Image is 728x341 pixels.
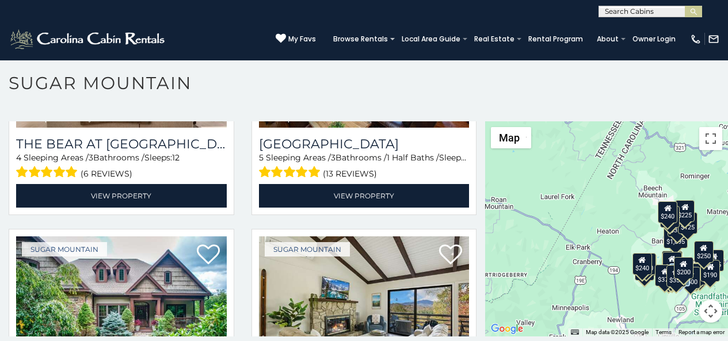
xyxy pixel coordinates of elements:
[666,265,686,287] div: $350
[439,243,462,267] a: Add to favorites
[327,31,394,47] a: Browse Rentals
[16,136,227,152] h3: The Bear At Sugar Mountain
[331,152,336,163] span: 3
[16,136,227,152] a: The Bear At [GEOGRAPHIC_DATA]
[265,242,350,256] a: Sugar Mountain
[488,321,526,336] img: Google
[632,253,652,275] div: $240
[77,114,93,122] span: daily
[664,227,688,248] div: $1,095
[499,132,520,144] span: Map
[259,152,470,181] div: Sleeping Areas / Bathrooms / Sleeps:
[655,265,675,286] div: $375
[16,152,227,181] div: Sleeping Areas / Bathrooms / Sleeps:
[22,242,107,256] a: Sugar Mountain
[81,166,132,181] span: (6 reviews)
[259,136,470,152] a: [GEOGRAPHIC_DATA]
[467,152,474,163] span: 12
[323,166,377,181] span: (13 reviews)
[488,321,526,336] a: Open this area in Google Maps (opens a new window)
[678,212,697,234] div: $125
[197,243,220,267] a: Add to favorites
[591,31,624,47] a: About
[16,152,21,163] span: 4
[658,201,677,223] div: $240
[687,263,706,285] div: $195
[674,257,693,279] div: $200
[523,31,589,47] a: Rental Program
[571,328,579,336] button: Keyboard shortcuts
[321,114,337,122] span: daily
[699,127,722,150] button: Toggle fullscreen view
[9,28,168,51] img: White-1-2.png
[586,329,649,335] span: Map data ©2025 Google
[276,33,316,45] a: My Favs
[704,250,724,271] div: $155
[662,251,681,273] div: $190
[172,152,180,163] span: 12
[396,31,466,47] a: Local Area Guide
[694,241,714,263] div: $250
[491,127,531,148] button: Change map style
[655,329,672,335] a: Terms
[679,329,725,335] a: Report a map error
[708,33,719,45] img: mail-regular-white.png
[700,260,720,282] div: $190
[468,31,520,47] a: Real Estate
[699,300,722,323] button: Map camera controls
[89,152,93,163] span: 3
[669,263,690,286] div: $350
[265,114,282,122] span: from
[259,152,264,163] span: 5
[675,200,695,222] div: $225
[662,252,682,274] div: $300
[690,33,702,45] img: phone-regular-white.png
[288,34,316,44] span: My Favs
[627,31,681,47] a: Owner Login
[16,184,227,208] a: View Property
[259,136,470,152] h3: Grouse Moor Lodge
[387,152,439,163] span: 1 Half Baths /
[22,114,39,122] span: from
[259,184,470,208] a: View Property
